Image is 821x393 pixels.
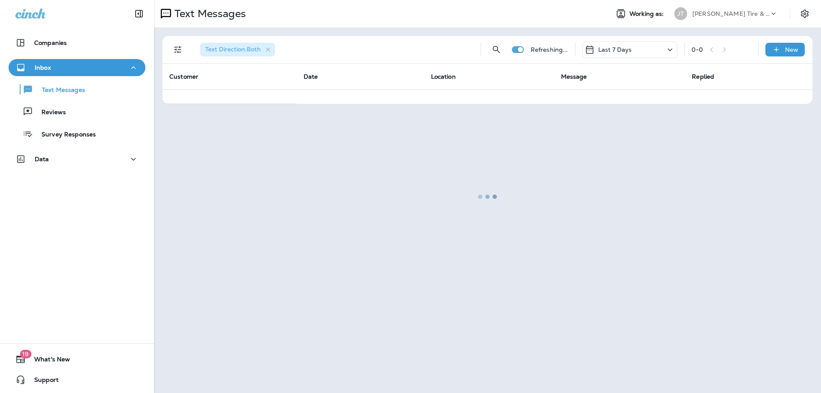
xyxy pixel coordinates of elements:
[9,371,145,388] button: Support
[35,64,51,71] p: Inbox
[9,351,145,368] button: 19What's New
[9,34,145,51] button: Companies
[26,376,59,387] span: Support
[127,5,151,22] button: Collapse Sidebar
[9,151,145,168] button: Data
[33,131,96,139] p: Survey Responses
[34,39,67,46] p: Companies
[35,156,49,163] p: Data
[785,46,798,53] p: New
[33,86,85,95] p: Text Messages
[9,59,145,76] button: Inbox
[9,103,145,121] button: Reviews
[9,80,145,98] button: Text Messages
[20,350,31,358] span: 19
[9,125,145,143] button: Survey Responses
[26,356,70,366] span: What's New
[33,109,66,117] p: Reviews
